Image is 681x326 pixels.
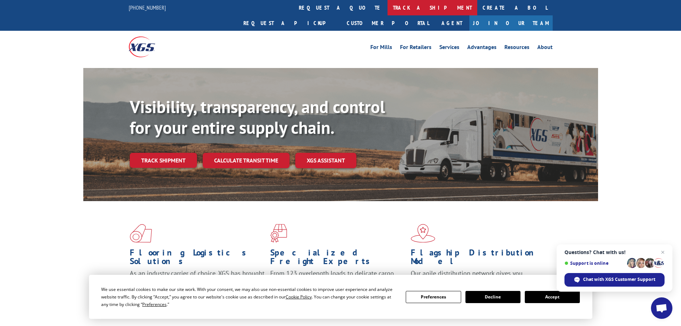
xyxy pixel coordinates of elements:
b: Visibility, transparency, and control for your entire supply chain. [130,96,385,138]
a: Customer Portal [341,15,434,31]
div: We use essential cookies to make our site work. With your consent, we may also use non-essential ... [101,286,397,308]
span: Cookie Policy [286,294,312,300]
button: Accept [525,291,580,303]
a: About [537,44,553,52]
div: Chat with XGS Customer Support [564,273,665,287]
a: Services [439,44,459,52]
a: Request a pickup [238,15,341,31]
a: Resources [504,44,529,52]
a: Calculate transit time [203,153,290,168]
a: For Mills [370,44,392,52]
span: Questions? Chat with us! [564,249,665,255]
span: Close chat [658,248,667,257]
img: xgs-icon-focused-on-flooring-red [270,224,287,243]
span: Our agile distribution network gives you nationwide inventory management on demand. [411,269,542,286]
button: Decline [465,291,520,303]
span: As an industry carrier of choice, XGS has brought innovation and dedication to flooring logistics... [130,269,265,295]
a: XGS ASSISTANT [295,153,356,168]
a: [PHONE_NUMBER] [129,4,166,11]
a: Advantages [467,44,497,52]
a: Join Our Team [469,15,553,31]
img: xgs-icon-flagship-distribution-model-red [411,224,435,243]
span: Chat with XGS Customer Support [583,276,655,283]
button: Preferences [406,291,461,303]
p: From 123 overlength loads to delicate cargo, our experienced staff knows the best way to move you... [270,269,405,301]
h1: Flagship Distribution Model [411,248,546,269]
div: Cookie Consent Prompt [89,275,592,319]
img: xgs-icon-total-supply-chain-intelligence-red [130,224,152,243]
span: Preferences [142,301,167,307]
a: For Retailers [400,44,431,52]
div: Open chat [651,297,672,319]
h1: Flooring Logistics Solutions [130,248,265,269]
a: Track shipment [130,153,197,168]
span: Support is online [564,261,625,266]
a: Agent [434,15,469,31]
h1: Specialized Freight Experts [270,248,405,269]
